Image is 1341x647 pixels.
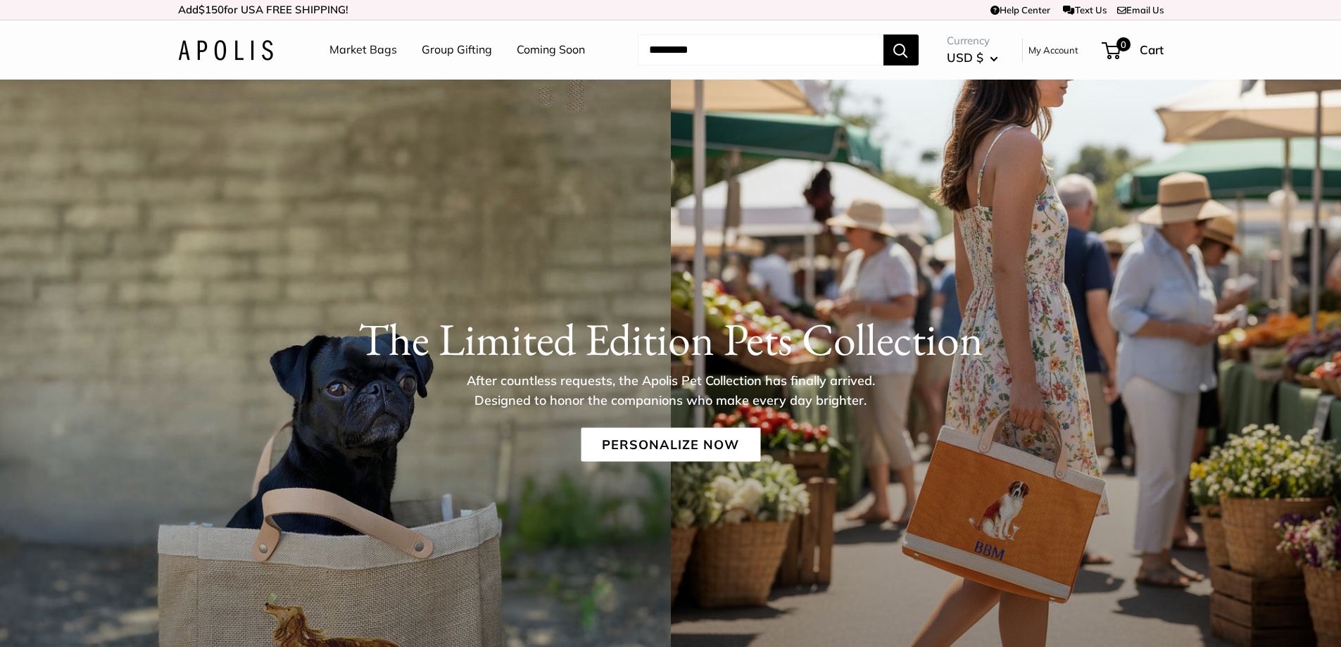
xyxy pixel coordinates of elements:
a: Market Bags [329,39,397,61]
a: Email Us [1117,4,1164,15]
p: After countless requests, the Apolis Pet Collection has finally arrived. Designed to honor the co... [442,370,900,410]
a: My Account [1028,42,1078,58]
a: Group Gifting [422,39,492,61]
span: USD $ [947,50,983,65]
input: Search... [638,34,883,65]
a: Help Center [990,4,1050,15]
span: Cart [1140,42,1164,57]
span: $150 [199,3,224,16]
img: Apolis [178,40,273,61]
a: Personalize Now [581,427,760,461]
a: Text Us [1063,4,1106,15]
button: USD $ [947,46,998,69]
span: 0 [1116,37,1130,51]
span: Currency [947,31,998,51]
button: Search [883,34,919,65]
a: 0 Cart [1103,39,1164,61]
h1: The Limited Edition Pets Collection [178,312,1164,365]
a: Coming Soon [517,39,585,61]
